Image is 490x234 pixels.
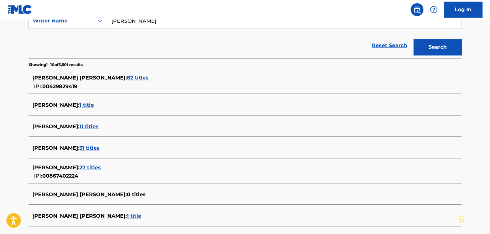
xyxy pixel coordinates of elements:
[127,213,141,219] span: 1 title
[32,123,79,130] span: [PERSON_NAME] :
[42,173,78,179] span: 00867402224
[32,75,127,81] span: [PERSON_NAME] [PERSON_NAME] :
[430,6,437,13] img: help
[32,191,127,197] span: [PERSON_NAME] [PERSON_NAME] :
[8,5,32,14] img: MLC Logo
[458,203,490,234] iframe: Chat Widget
[413,39,461,55] button: Search
[413,6,421,13] img: search
[34,83,42,89] span: IPI:
[34,173,42,179] span: IPI:
[32,164,79,171] span: [PERSON_NAME] :
[32,145,79,151] span: [PERSON_NAME] :
[127,75,149,81] span: 82 titles
[460,210,464,229] div: Drag
[79,164,101,171] span: 27 titles
[427,3,440,16] div: Help
[32,213,127,219] span: [PERSON_NAME] [PERSON_NAME] :
[79,102,94,108] span: 1 title
[369,38,410,53] a: Reset Search
[444,2,482,18] a: Log In
[79,145,100,151] span: 31 titles
[411,3,423,16] a: Public Search
[33,17,90,25] div: Writer Name
[29,62,83,68] p: Showing 1 - 10 of 3,501 results
[42,83,77,89] span: 00429829419
[32,102,79,108] span: [PERSON_NAME] :
[29,13,461,58] form: Search Form
[127,191,146,197] span: 0 titles
[79,123,99,130] span: 11 titles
